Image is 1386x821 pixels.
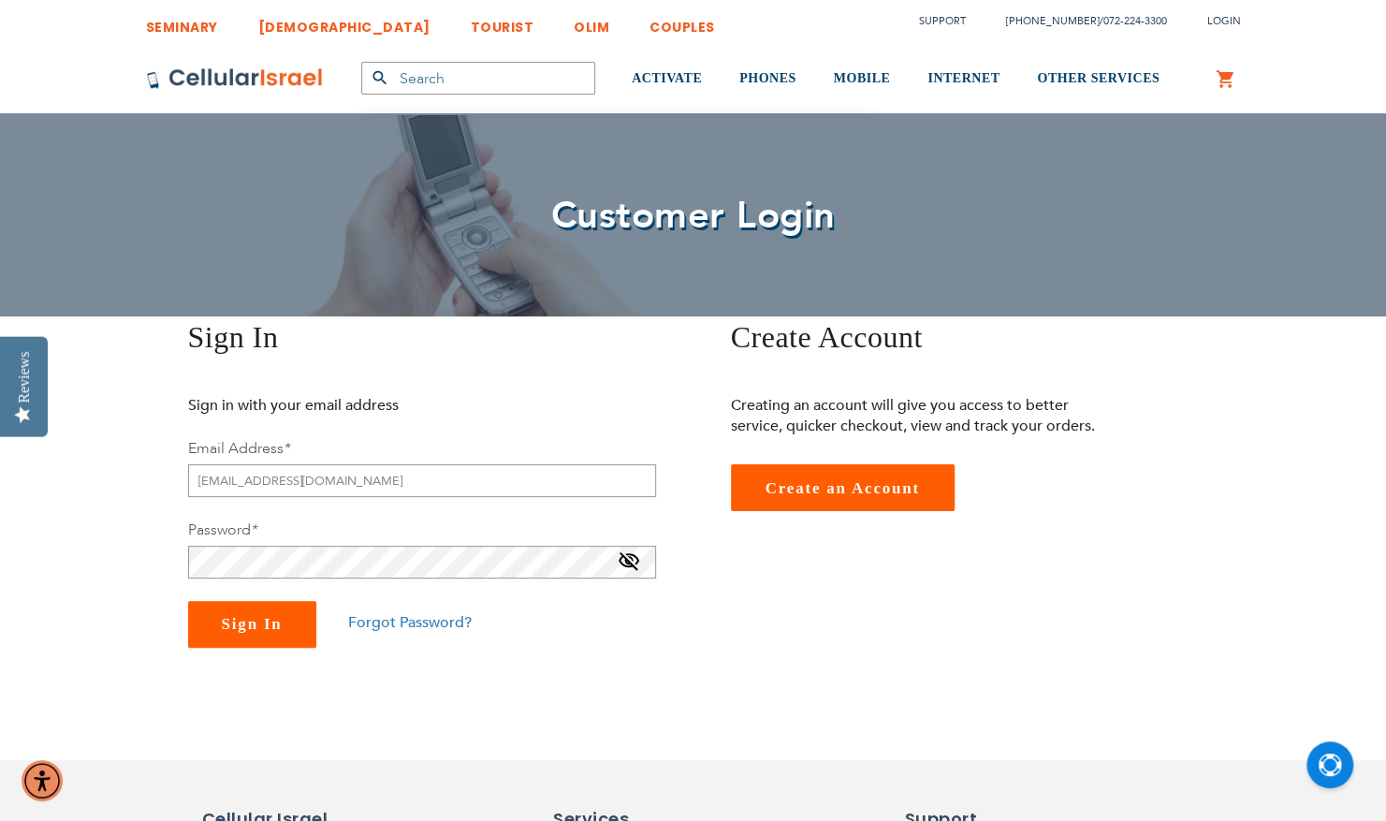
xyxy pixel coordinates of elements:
a: OTHER SERVICES [1037,44,1160,114]
p: Creating an account will give you access to better service, quicker checkout, view and track your... [731,395,1110,436]
li: / [987,7,1167,35]
span: Sign In [188,320,279,354]
span: PHONES [739,71,796,85]
button: Sign In [188,601,316,648]
a: [PHONE_NUMBER] [1006,14,1100,28]
a: ACTIVATE [632,44,702,114]
span: Sign In [222,615,283,633]
a: Support [919,14,966,28]
a: TOURIST [471,5,534,39]
span: Create an Account [766,479,920,497]
a: Create an Account [731,464,955,511]
a: MOBILE [834,44,891,114]
a: COUPLES [649,5,715,39]
a: Forgot Password? [348,612,472,633]
p: Sign in with your email address [188,395,567,416]
span: Create Account [731,320,923,354]
a: INTERNET [927,44,999,114]
span: INTERNET [927,71,999,85]
input: Email [188,464,656,497]
span: Customer Login [551,190,836,242]
span: Login [1207,14,1241,28]
label: Email Address [188,438,290,459]
span: MOBILE [834,71,891,85]
img: Cellular Israel Logo [146,67,324,90]
span: OTHER SERVICES [1037,71,1160,85]
input: Search [361,62,595,95]
a: 072-224-3300 [1103,14,1167,28]
div: Reviews [16,351,33,403]
a: PHONES [739,44,796,114]
span: ACTIVATE [632,71,702,85]
a: [DEMOGRAPHIC_DATA] [258,5,430,39]
div: Accessibility Menu [22,760,63,801]
a: SEMINARY [146,5,218,39]
a: OLIM [574,5,609,39]
label: Password [188,520,257,540]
